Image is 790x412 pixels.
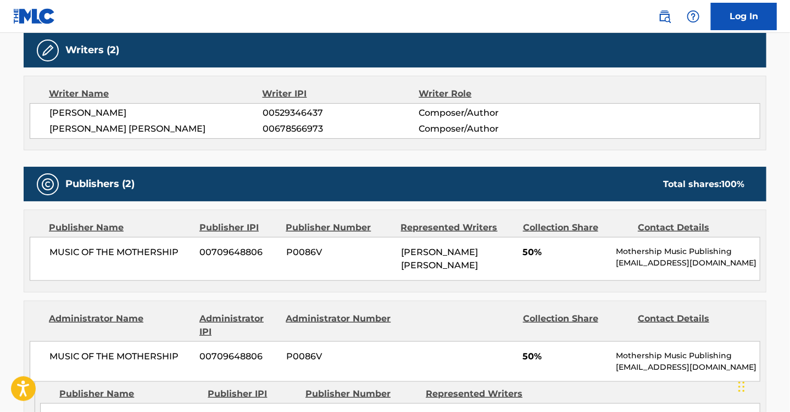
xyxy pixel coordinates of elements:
span: Composer/Author [419,106,561,120]
div: Publisher IPI [208,387,297,400]
a: Log In [711,3,777,30]
iframe: Chat Widget [735,359,790,412]
div: Writer IPI [263,87,419,100]
p: Mothership Music Publishing [616,350,760,362]
img: Publishers [41,178,54,191]
span: Composer/Author [419,122,561,136]
img: help [687,10,700,23]
span: P0086V [286,350,393,363]
h5: Publishers (2) [65,178,135,190]
img: search [658,10,671,23]
div: Collection Share [523,312,630,338]
p: Mothership Music Publishing [616,246,760,257]
div: Publisher Name [59,387,199,400]
div: Represented Writers [426,387,538,400]
div: Administrator Number [286,312,392,338]
div: Total shares: [663,178,744,191]
span: [PERSON_NAME] [PERSON_NAME] [401,247,478,270]
p: [EMAIL_ADDRESS][DOMAIN_NAME] [616,257,760,269]
span: 50% [523,350,608,363]
span: [PERSON_NAME] [49,106,263,120]
span: MUSIC OF THE MOTHERSHIP [49,350,192,363]
div: Administrator Name [49,312,191,338]
h5: Writers (2) [65,44,119,57]
span: MUSIC OF THE MOTHERSHIP [49,246,192,259]
div: Administrator IPI [199,312,277,338]
span: 00678566973 [263,122,419,136]
span: 100 % [721,179,744,189]
img: MLC Logo [13,8,55,24]
div: Publisher Number [286,221,392,234]
p: [EMAIL_ADDRESS][DOMAIN_NAME] [616,362,760,373]
span: [PERSON_NAME] [PERSON_NAME] [49,122,263,136]
div: Contact Details [638,221,744,234]
div: Represented Writers [401,221,515,234]
span: 50% [523,246,608,259]
span: 00529346437 [263,106,419,120]
img: Writers [41,44,54,57]
div: Drag [738,370,745,403]
div: Contact Details [638,312,744,338]
div: Publisher Name [49,221,191,234]
div: Help [682,5,704,27]
span: 00709648806 [200,350,278,363]
div: Writer Role [419,87,561,100]
span: 00709648806 [200,246,278,259]
div: Writer Name [49,87,263,100]
span: P0086V [286,246,393,259]
div: Publisher Number [305,387,418,400]
div: Collection Share [523,221,630,234]
div: Publisher IPI [199,221,277,234]
a: Public Search [654,5,676,27]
